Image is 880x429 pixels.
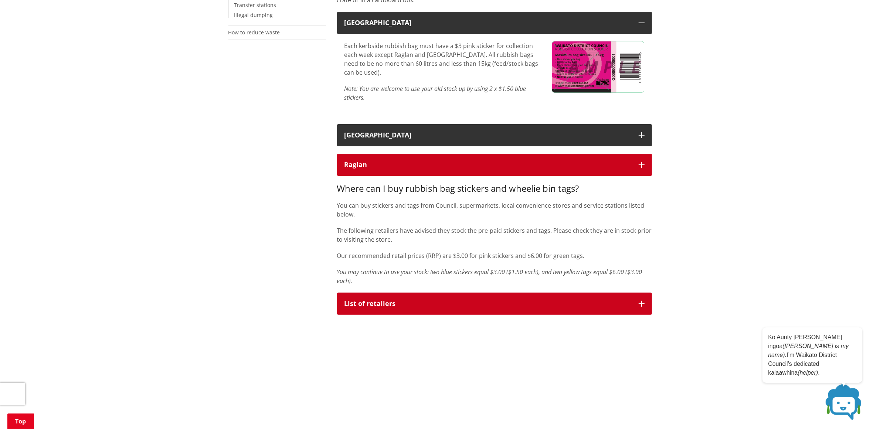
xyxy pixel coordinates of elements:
[344,19,631,27] div: [GEOGRAPHIC_DATA]
[234,11,273,18] a: Illegal dumping
[768,343,849,358] em: ([PERSON_NAME] is my name).
[337,268,642,285] em: You may continue to use your stock: two blue stickers equal $3.00 ($1.50 each), and two yellow ta...
[344,85,526,102] em: Note: You are welcome to use your old stock up by using 2 x $1.50 blue stickers.
[344,300,631,307] div: List of retailers
[337,12,652,34] button: [GEOGRAPHIC_DATA]
[337,226,652,244] p: The following retailers have advised they stock the pre-paid stickers and tags. Please check they...
[228,29,280,36] a: How to reduce waste
[337,251,652,260] p: Our recommended retail prices (RRP) are $3.00 for pink stickers and $6.00 for green tags.
[337,201,652,219] p: You can buy stickers and tags from Council, supermarkets, local convenience stores and service st...
[344,161,631,168] div: Raglan
[344,41,541,77] p: Each kerbside rubbish bag must have a $3 pink sticker for collection each week except Raglan and ...
[337,124,652,146] button: [GEOGRAPHIC_DATA]
[552,41,645,93] img: WTTD Sign Mockups (2)
[768,333,857,377] p: Ko Aunty [PERSON_NAME] ingoa I’m Waikato District Council’s dedicated kaiaawhina .
[344,132,631,139] div: [GEOGRAPHIC_DATA]
[337,154,652,176] button: Raglan
[7,413,34,429] a: Top
[234,1,276,8] a: Transfer stations
[337,183,652,194] h3: Where can I buy rubbish bag stickers and wheelie bin tags?
[337,293,652,315] button: List of retailers
[798,370,818,376] em: (helper)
